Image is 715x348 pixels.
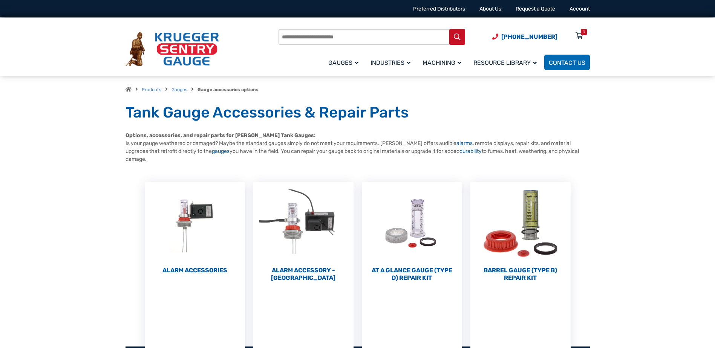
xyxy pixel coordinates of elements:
[473,59,537,66] span: Resource Library
[362,182,462,282] a: Visit product category At a Glance Gauge (Type D) Repair Kit
[423,59,461,66] span: Machining
[470,267,571,282] h2: Barrel Gauge (Type B) Repair Kit
[126,103,590,122] h1: Tank Gauge Accessories & Repair Parts
[469,53,544,71] a: Resource Library
[570,6,590,12] a: Account
[142,87,161,92] a: Products
[456,140,473,147] a: alarms
[126,32,219,67] img: Krueger Sentry Gauge
[492,32,557,41] a: Phone Number (920) 434-8860
[362,267,462,282] h2: At a Glance Gauge (Type D) Repair Kit
[479,6,501,12] a: About Us
[516,6,555,12] a: Request a Quote
[126,132,315,139] strong: Options, accessories, and repair parts for [PERSON_NAME] Tank Gauges:
[198,87,259,92] strong: Gauge accessories options
[145,182,245,265] img: Alarm Accessories
[366,53,418,71] a: Industries
[418,53,469,71] a: Machining
[501,33,557,40] span: [PHONE_NUMBER]
[362,182,462,265] img: At a Glance Gauge (Type D) Repair Kit
[583,29,585,35] div: 0
[413,6,465,12] a: Preferred Distributors
[371,59,410,66] span: Industries
[470,182,571,282] a: Visit product category Barrel Gauge (Type B) Repair Kit
[544,55,590,70] a: Contact Us
[212,148,230,154] a: gauges
[328,59,358,66] span: Gauges
[324,53,366,71] a: Gauges
[145,267,245,274] h2: Alarm Accessories
[459,148,482,154] a: durability
[253,182,354,265] img: Alarm Accessory - DC
[171,87,187,92] a: Gauges
[145,182,245,274] a: Visit product category Alarm Accessories
[253,267,354,282] h2: Alarm Accessory - [GEOGRAPHIC_DATA]
[253,182,354,282] a: Visit product category Alarm Accessory - DC
[549,59,585,66] span: Contact Us
[126,131,590,163] p: Is your gauge weathered or damaged? Maybe the standard gauges simply do not meet your requirement...
[470,182,571,265] img: Barrel Gauge (Type B) Repair Kit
